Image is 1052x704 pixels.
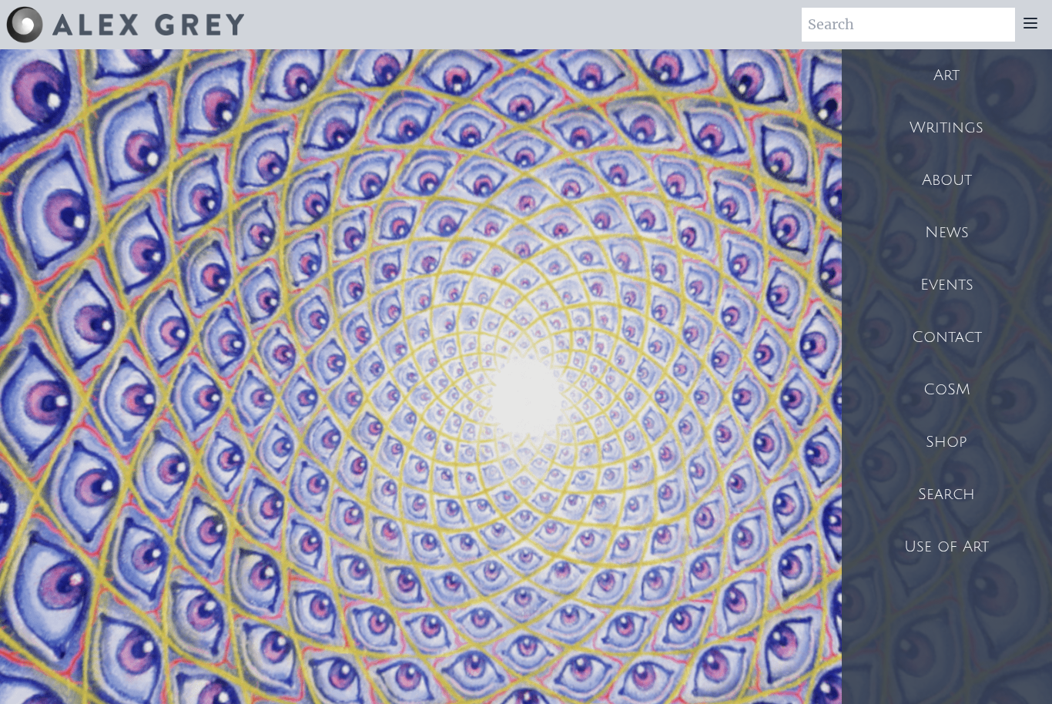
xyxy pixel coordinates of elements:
a: Events [842,259,1052,311]
input: Search [802,8,1015,42]
a: News [842,206,1052,259]
a: Contact [842,311,1052,364]
a: Use of Art [842,521,1052,573]
a: About [842,154,1052,206]
a: Art [842,49,1052,102]
a: Shop [842,416,1052,468]
a: Writings [842,102,1052,154]
a: Search [842,468,1052,521]
a: CoSM [842,364,1052,416]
